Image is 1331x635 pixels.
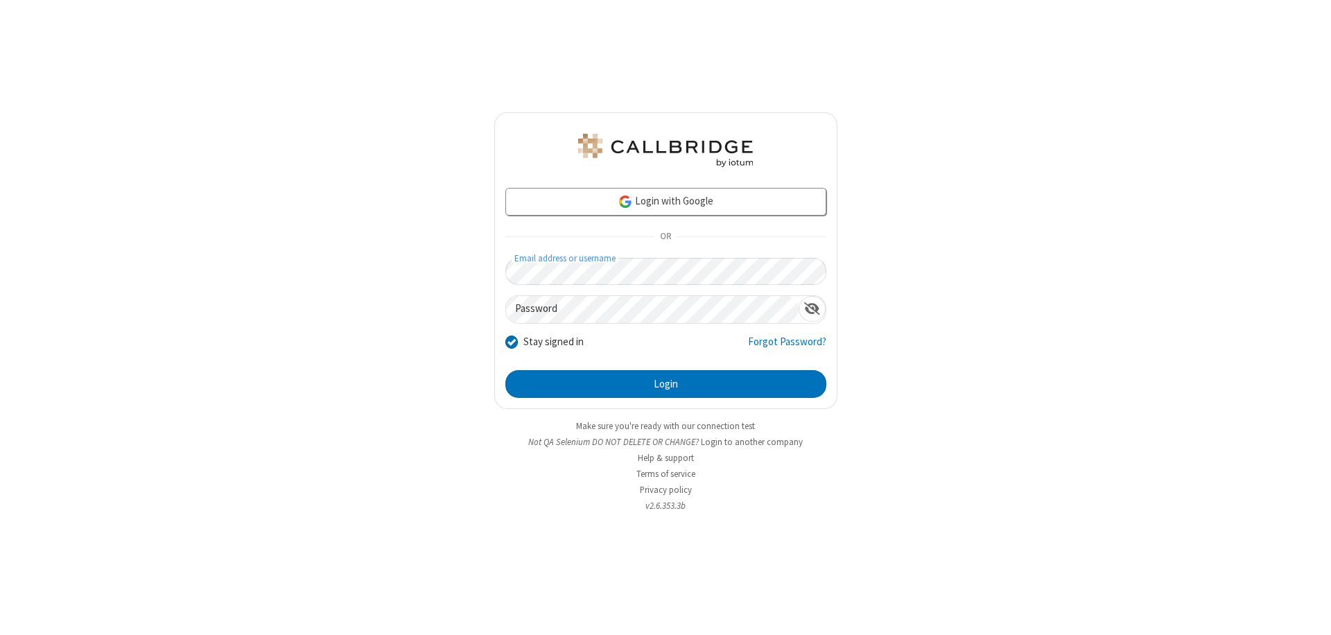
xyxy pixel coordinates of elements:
a: Login with Google [505,188,826,216]
button: Login [505,370,826,398]
a: Help & support [638,452,694,464]
a: Terms of service [636,468,695,480]
img: google-icon.png [618,194,633,209]
input: Password [506,296,799,323]
a: Forgot Password? [748,334,826,360]
button: Login to another company [701,435,803,449]
label: Stay signed in [523,334,584,350]
a: Privacy policy [640,484,692,496]
div: Show password [799,296,826,322]
img: QA Selenium DO NOT DELETE OR CHANGE [575,134,756,167]
a: Make sure you're ready with our connection test [576,420,755,432]
input: Email address or username [505,258,826,285]
span: OR [654,227,677,247]
li: v2.6.353.3b [494,499,837,512]
li: Not QA Selenium DO NOT DELETE OR CHANGE? [494,435,837,449]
